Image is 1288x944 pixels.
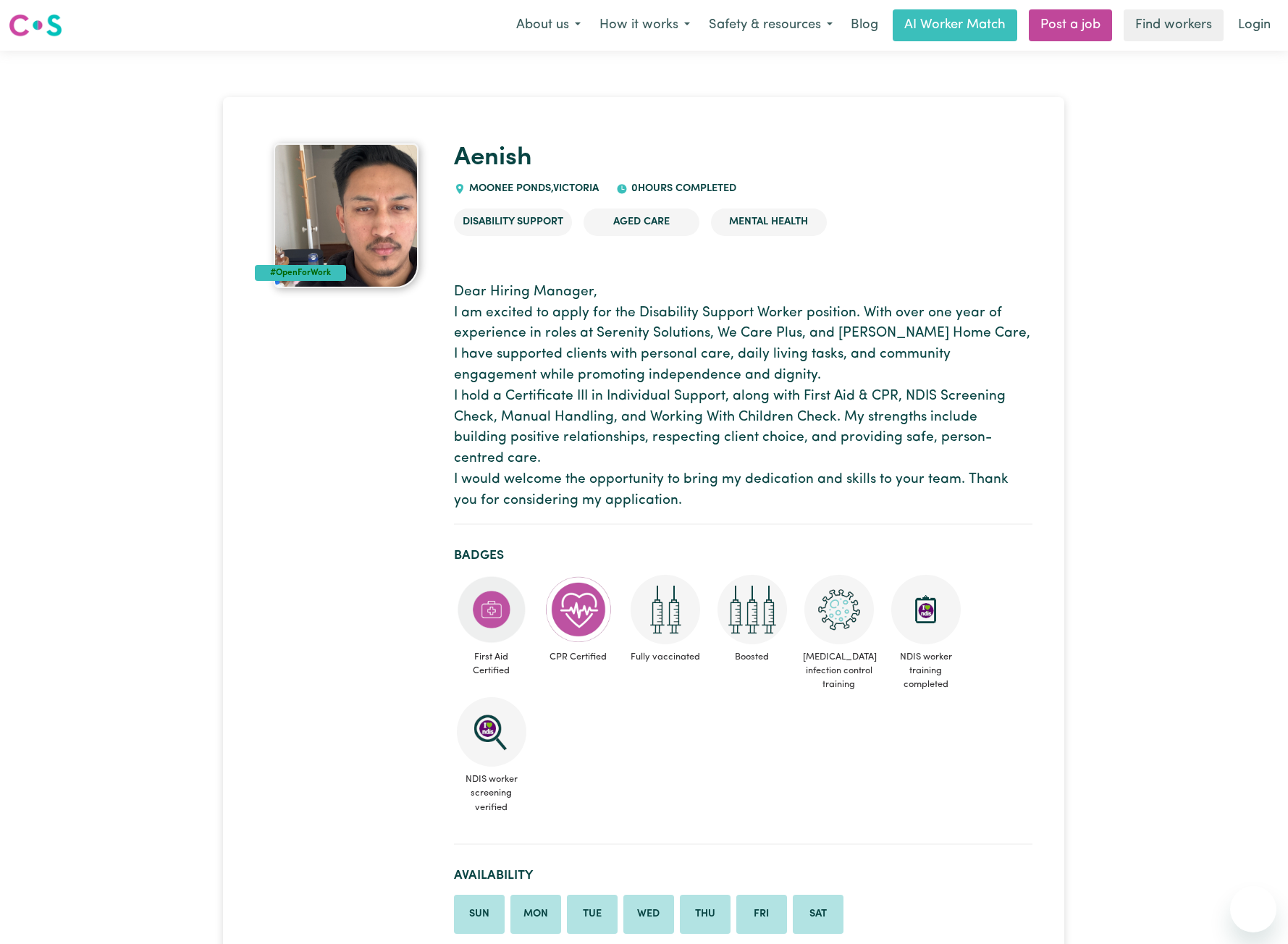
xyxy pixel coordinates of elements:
[804,575,874,644] img: CS Academy: COVID-19 Infection Control Training course completed
[507,10,590,41] button: About us
[590,10,699,41] button: How it works
[793,895,843,934] li: Available on Saturday
[888,644,964,698] span: NDIS worker training completed
[842,9,887,41] a: Blog
[711,208,827,236] li: Mental Health
[1230,886,1276,932] iframe: Button to launch messaging window
[255,265,345,281] div: #OpenForWork
[628,183,736,194] span: 0 hours completed
[680,895,731,934] li: Available on Thursday
[466,183,599,194] span: MOONEE PONDS , Victoria
[584,208,699,236] li: Aged Care
[631,575,700,644] img: Care and support worker has received 2 doses of COVID-19 vaccine
[454,895,505,934] li: Available on Sunday
[623,895,674,934] li: Available on Wednesday
[628,644,703,670] span: Fully vaccinated
[454,644,529,683] span: First Aid Certified
[454,208,572,236] li: Disability Support
[9,12,62,38] img: Careseekers logo
[801,644,877,698] span: [MEDICAL_DATA] infection control training
[510,895,561,934] li: Available on Monday
[454,767,529,820] span: NDIS worker screening verified
[736,895,787,934] li: Available on Friday
[544,575,613,644] img: Care and support worker has completed CPR Certification
[893,9,1017,41] a: AI Worker Match
[457,575,526,644] img: Care and support worker has completed First Aid Certification
[454,282,1032,512] p: Dear Hiring Manager, I am excited to apply for the Disability Support Worker position. With over ...
[454,548,1032,563] h2: Badges
[255,143,436,288] a: Aenish's profile picture'#OpenForWork
[1229,9,1279,41] a: Login
[715,644,790,670] span: Boosted
[541,644,616,670] span: CPR Certified
[454,868,1032,883] h2: Availability
[1029,9,1112,41] a: Post a job
[457,697,526,767] img: NDIS Worker Screening Verified
[1124,9,1224,41] a: Find workers
[717,575,787,644] img: Care and support worker has received booster dose of COVID-19 vaccination
[567,895,618,934] li: Available on Tuesday
[454,146,532,171] a: Aenish
[9,9,62,42] a: Careseekers logo
[699,10,842,41] button: Safety & resources
[891,575,961,644] img: CS Academy: Introduction to NDIS Worker Training course completed
[274,143,418,288] img: Aenish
